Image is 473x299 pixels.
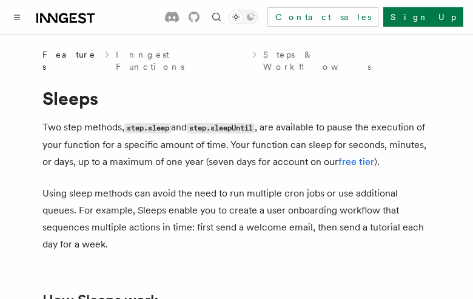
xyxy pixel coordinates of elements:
h1: Sleeps [42,87,431,109]
button: Find something... [209,10,224,24]
p: Using sleep methods can avoid the need to run multiple cron jobs or use additional queues. For ex... [42,185,431,253]
a: free tier [338,156,374,167]
a: Sign Up [383,7,463,27]
p: Two step methods, and , are available to pause the execution of your function for a specific amou... [42,119,431,170]
a: Inngest Functions [116,49,246,73]
code: step.sleepUntil [187,123,255,133]
a: Steps & Workflows [263,49,431,73]
button: Toggle dark mode [229,10,258,24]
a: Contact sales [267,7,378,27]
span: Features [42,49,99,73]
code: step.sleep [124,123,171,133]
button: Toggle navigation [10,10,24,24]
